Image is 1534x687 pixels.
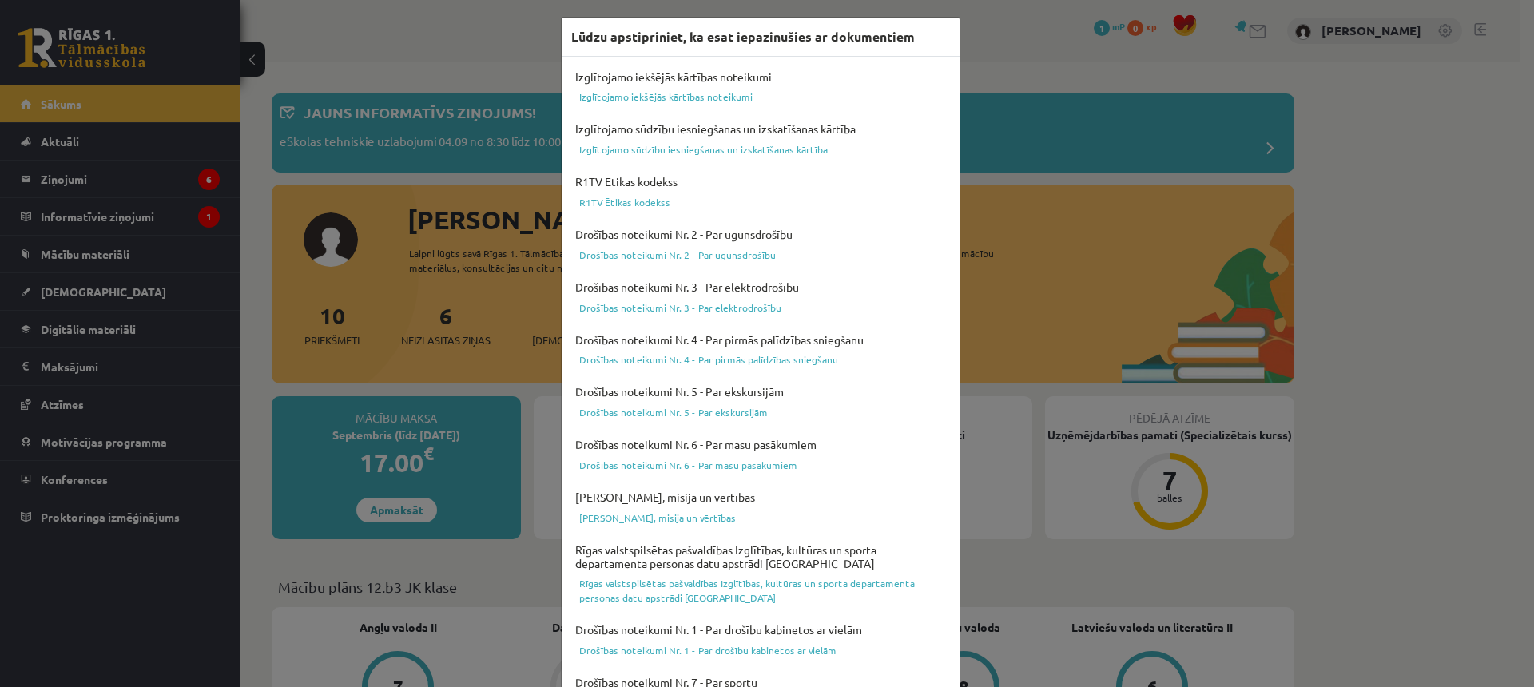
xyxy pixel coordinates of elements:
[571,486,950,508] h4: [PERSON_NAME], misija un vērtības
[571,381,950,403] h4: Drošības noteikumi Nr. 5 - Par ekskursijām
[571,118,950,140] h4: Izglītojamo sūdzību iesniegšanas un izskatīšanas kārtība
[571,224,950,245] h4: Drošības noteikumi Nr. 2 - Par ugunsdrošību
[571,350,950,369] a: Drošības noteikumi Nr. 4 - Par pirmās palīdzības sniegšanu
[571,539,950,574] h4: Rīgas valstspilsētas pašvaldības Izglītības, kultūras un sporta departamenta personas datu apstrā...
[571,171,950,193] h4: R1TV Ētikas kodekss
[571,276,950,298] h4: Drošības noteikumi Nr. 3 - Par elektrodrošību
[571,641,950,660] a: Drošības noteikumi Nr. 1 - Par drošību kabinetos ar vielām
[571,455,950,475] a: Drošības noteikumi Nr. 6 - Par masu pasākumiem
[571,140,950,159] a: Izglītojamo sūdzību iesniegšanas un izskatīšanas kārtība
[571,245,950,264] a: Drošības noteikumi Nr. 2 - Par ugunsdrošību
[571,619,950,641] h4: Drošības noteikumi Nr. 1 - Par drošību kabinetos ar vielām
[571,27,915,46] h3: Lūdzu apstipriniet, ka esat iepazinušies ar dokumentiem
[571,87,950,106] a: Izglītojamo iekšējās kārtības noteikumi
[571,329,950,351] h4: Drošības noteikumi Nr. 4 - Par pirmās palīdzības sniegšanu
[571,193,950,212] a: R1TV Ētikas kodekss
[571,434,950,455] h4: Drošības noteikumi Nr. 6 - Par masu pasākumiem
[571,574,950,607] a: Rīgas valstspilsētas pašvaldības Izglītības, kultūras un sporta departamenta personas datu apstrā...
[571,66,950,88] h4: Izglītojamo iekšējās kārtības noteikumi
[571,298,950,317] a: Drošības noteikumi Nr. 3 - Par elektrodrošību
[571,403,950,422] a: Drošības noteikumi Nr. 5 - Par ekskursijām
[571,508,950,527] a: [PERSON_NAME], misija un vērtības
